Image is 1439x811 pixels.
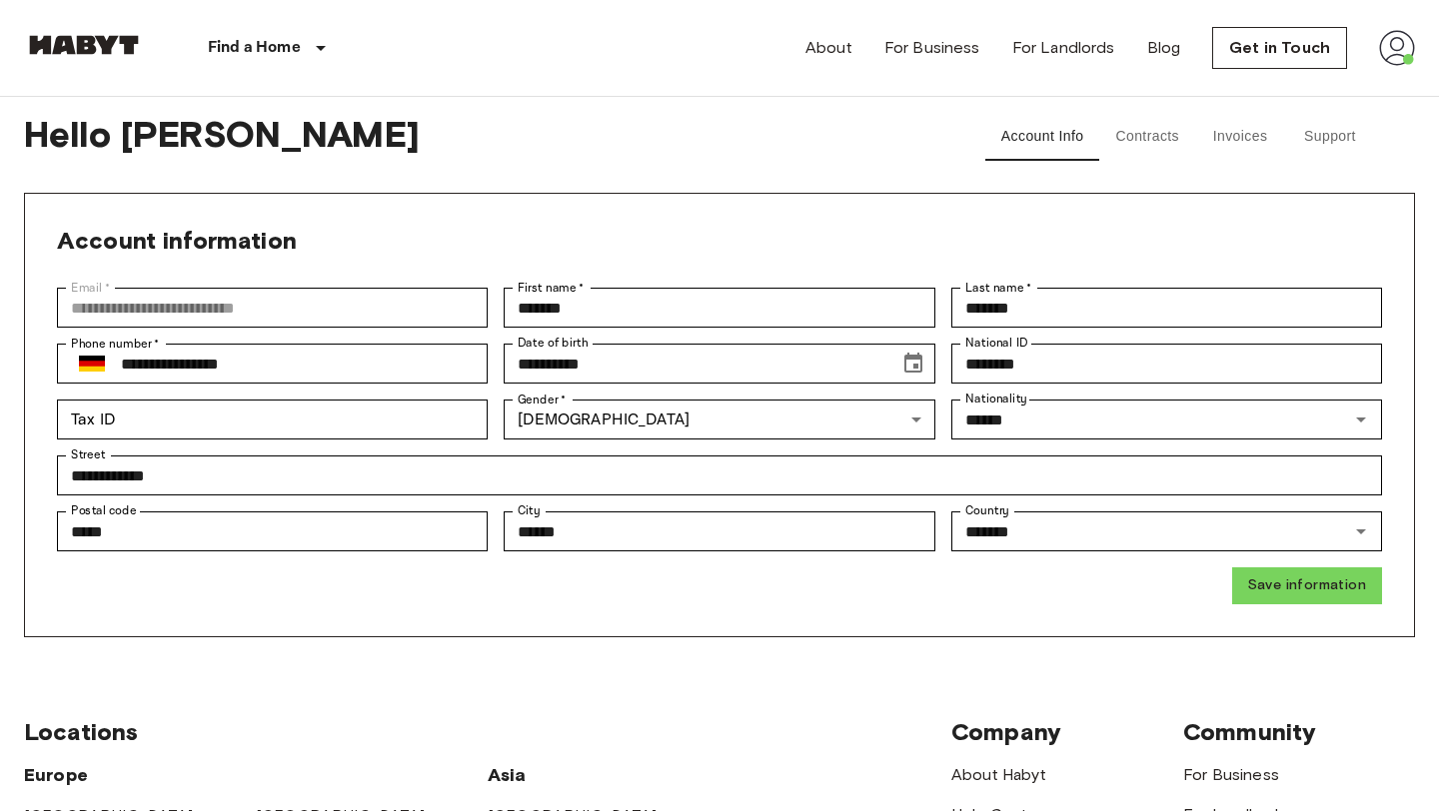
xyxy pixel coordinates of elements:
[24,717,138,746] span: Locations
[57,288,488,328] div: Email
[1012,36,1115,60] a: For Landlords
[57,226,297,255] span: Account information
[951,344,1382,384] div: National ID
[1099,113,1195,161] button: Contracts
[518,502,541,519] label: City
[71,446,105,463] label: Street
[805,36,852,60] a: About
[893,344,933,384] button: Choose date, selected date is Feb 1, 1994
[1232,567,1382,604] button: Save information
[24,764,88,786] span: Europe
[71,279,110,297] label: Email
[965,502,1009,519] label: Country
[504,288,934,328] div: First name
[951,288,1382,328] div: Last name
[71,335,160,353] label: Phone number
[518,391,566,408] label: Gender
[1285,113,1375,161] button: Support
[24,35,144,55] img: Habyt
[71,343,113,385] button: Select country
[208,36,301,60] p: Find a Home
[518,279,585,297] label: First name
[71,502,137,519] label: Postal code
[57,400,488,439] div: Tax ID
[965,279,1032,297] label: Last name
[518,335,588,352] label: Date of birth
[1379,30,1415,66] img: avatar
[985,113,1100,161] button: Account Info
[1212,27,1347,69] a: Get in Touch
[504,400,934,439] div: [DEMOGRAPHIC_DATA]
[504,511,934,551] div: City
[57,455,1382,495] div: Street
[1195,113,1285,161] button: Invoices
[965,391,1027,407] label: Nationality
[1347,405,1375,433] button: Open
[965,335,1027,352] label: National ID
[24,113,929,161] span: Hello [PERSON_NAME]
[1183,717,1316,746] span: Community
[1183,765,1279,784] a: For Business
[488,764,527,786] span: Asia
[884,36,980,60] a: For Business
[951,717,1061,746] span: Company
[1347,517,1375,545] button: Open
[57,511,488,551] div: Postal code
[951,765,1046,784] a: About Habyt
[1147,36,1181,60] a: Blog
[79,356,105,372] img: Germany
